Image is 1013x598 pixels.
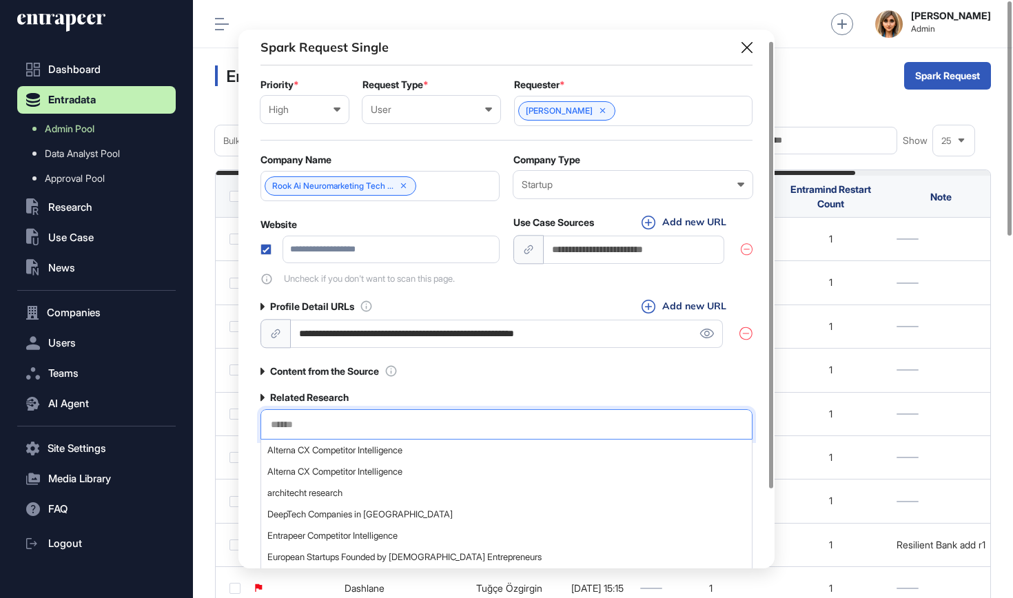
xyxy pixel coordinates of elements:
div: Company Name [260,154,500,165]
div: Related Research [260,391,753,440]
div: User [371,104,492,115]
button: Add new URL [637,299,730,314]
span: European Startups Founded by [DEMOGRAPHIC_DATA] Entrepreneurs [267,552,744,562]
span: DeepTech Companies in [GEOGRAPHIC_DATA] [267,509,744,519]
button: Add new URL [637,215,730,230]
div: Requester [514,79,753,90]
label: Related Research [270,392,349,403]
span: Alterna CX Competitor Intelligence [267,445,744,455]
div: Spark Request Single [260,39,389,56]
div: Request Type [362,79,500,90]
div: Priority [260,79,349,90]
div: Startup [522,179,744,190]
span: Alterna CX Competitor Intelligence [267,466,744,477]
div: Company Type [513,154,753,165]
label: Use Case Sources [513,217,594,228]
span: Rook Ai Neuromarketing Tech ... [272,181,393,191]
span: Entrapeer Competitor Intelligence [267,530,744,541]
div: High [269,104,340,115]
label: Profile Detail URLs [270,301,354,312]
span: architecht research [267,488,744,498]
span: [PERSON_NAME] [526,106,593,116]
label: Content from the Source [270,366,379,377]
div: Website [260,219,500,230]
span: Uncheck if you don't want to scan this page. [284,274,455,284]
